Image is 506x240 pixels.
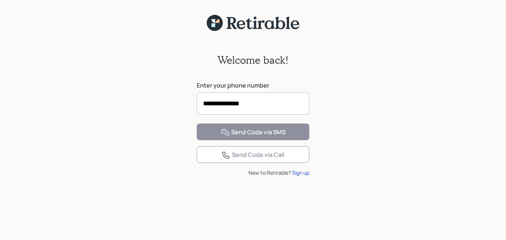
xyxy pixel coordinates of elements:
button: Send Code via Call [197,146,309,163]
div: Send Code via SMS [221,128,286,137]
button: Send Code via SMS [197,124,309,140]
div: Sign up [292,169,309,177]
div: New to Retirable? [197,169,309,177]
h2: Welcome back! [217,54,289,66]
div: Send Code via Call [222,151,284,160]
label: Enter your phone number [197,81,309,89]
